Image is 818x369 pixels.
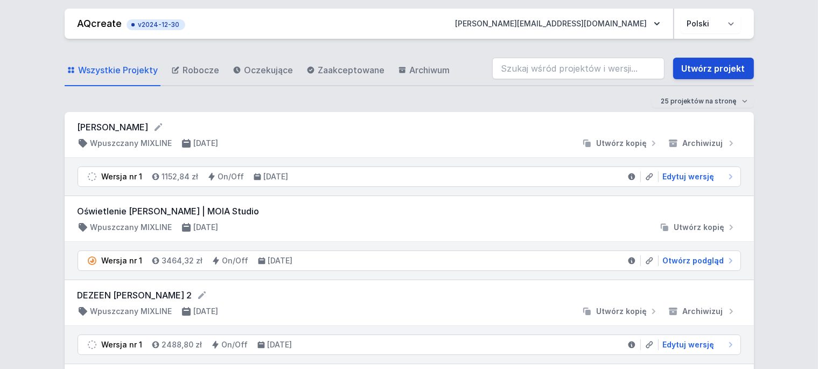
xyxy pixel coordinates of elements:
[674,222,725,233] span: Utwórz kopię
[659,171,736,182] a: Edytuj wersję
[194,138,219,149] h4: [DATE]
[153,122,164,133] button: Edytuj nazwę projektu
[87,255,97,266] img: pending.svg
[78,289,741,302] form: DEZEEN [PERSON_NAME] 2
[663,171,715,182] span: Edytuj wersję
[78,205,741,218] h3: Oświetlenie [PERSON_NAME] | MOIA Studio
[318,64,385,76] span: Zaakceptowane
[268,255,293,266] h4: [DATE]
[102,339,143,350] div: Wersja nr 1
[218,171,244,182] h4: On/Off
[659,255,736,266] a: Otwórz podgląd
[87,339,97,350] img: draft.svg
[577,138,663,149] button: Utwórz kopię
[78,18,122,29] a: AQcreate
[162,171,199,182] h4: 1152,84 zł
[663,138,741,149] button: Archiwizuj
[65,55,160,86] a: Wszystkie Projekty
[663,255,724,266] span: Otwórz podgląd
[396,55,452,86] a: Archiwum
[87,171,97,182] img: draft.svg
[244,64,293,76] span: Oczekujące
[655,222,741,233] button: Utwórz kopię
[132,20,180,29] span: v2024-12-30
[683,138,723,149] span: Archiwizuj
[663,339,715,350] span: Edytuj wersję
[304,55,387,86] a: Zaakceptowane
[447,14,669,33] button: [PERSON_NAME][EMAIL_ADDRESS][DOMAIN_NAME]
[90,306,172,317] h4: Wpuszczany MIXLINE
[222,255,249,266] h4: On/Off
[79,64,158,76] span: Wszystkie Projekty
[659,339,736,350] a: Edytuj wersję
[194,306,219,317] h4: [DATE]
[673,58,754,79] a: Utwórz projekt
[410,64,450,76] span: Archiwum
[90,222,172,233] h4: Wpuszczany MIXLINE
[577,306,663,317] button: Utwórz kopię
[162,255,203,266] h4: 3464,32 zł
[681,14,741,33] select: Wybierz język
[78,121,741,134] form: [PERSON_NAME]
[127,17,185,30] button: v2024-12-30
[169,55,222,86] a: Robocze
[102,255,143,266] div: Wersja nr 1
[264,171,289,182] h4: [DATE]
[222,339,248,350] h4: On/Off
[268,339,292,350] h4: [DATE]
[663,306,741,317] button: Archiwizuj
[197,290,207,301] button: Edytuj nazwę projektu
[230,55,296,86] a: Oczekujące
[194,222,219,233] h4: [DATE]
[597,138,647,149] span: Utwórz kopię
[162,339,202,350] h4: 2488,80 zł
[597,306,647,317] span: Utwórz kopię
[492,58,665,79] input: Szukaj wśród projektów i wersji...
[683,306,723,317] span: Archiwizuj
[90,138,172,149] h4: Wpuszczany MIXLINE
[102,171,143,182] div: Wersja nr 1
[183,64,220,76] span: Robocze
